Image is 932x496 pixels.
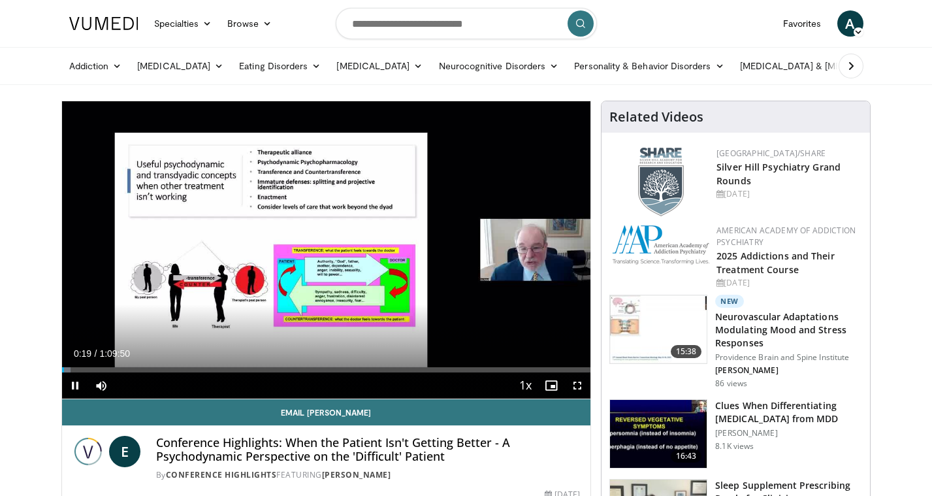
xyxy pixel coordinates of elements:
img: a6520382-d332-4ed3-9891-ee688fa49237.150x105_q85_crop-smart_upscale.jpg [610,400,707,468]
img: Conference Highlights [72,436,104,467]
p: New [715,295,744,308]
button: Fullscreen [564,372,590,399]
a: [MEDICAL_DATA] [329,53,430,79]
input: Search topics, interventions [336,8,597,39]
a: 15:38 New Neurovascular Adaptations Modulating Mood and Stress Responses Providence Brain and Spi... [609,295,862,389]
h4: Conference Highlights: When the Patient Isn't Getting Better - A Psychodynamic Perspective on the... [156,436,581,464]
span: 0:19 [74,348,91,359]
img: f8aaeb6d-318f-4fcf-bd1d-54ce21f29e87.png.150x105_q85_autocrop_double_scale_upscale_version-0.2.png [638,148,684,216]
a: [MEDICAL_DATA] & [MEDICAL_DATA] [732,53,919,79]
a: Personality & Behavior Disorders [566,53,731,79]
span: 15:38 [671,345,702,358]
button: Pause [62,372,88,399]
h3: Neurovascular Adaptations Modulating Mood and Stress Responses [715,310,862,350]
button: Playback Rate [512,372,538,399]
h3: Clues When Differentiating [MEDICAL_DATA] from MDD [715,399,862,425]
a: Specialties [146,10,220,37]
button: Enable picture-in-picture mode [538,372,564,399]
video-js: Video Player [62,101,591,399]
a: 2025 Addictions and Their Treatment Course [716,250,835,276]
p: [PERSON_NAME] [715,365,862,376]
p: 8.1K views [715,441,754,452]
a: Favorites [775,10,829,37]
div: [DATE] [716,277,860,289]
a: A [837,10,863,37]
p: 86 views [715,378,747,389]
span: 1:09:50 [99,348,130,359]
a: Addiction [61,53,130,79]
a: American Academy of Addiction Psychiatry [716,225,856,248]
span: 16:43 [671,450,702,463]
p: Providence Brain and Spine Institute [715,352,862,363]
a: Neurocognitive Disorders [431,53,567,79]
div: Progress Bar [62,367,591,372]
a: E [109,436,140,467]
a: Silver Hill Psychiatry Grand Rounds [716,161,841,187]
a: Browse [219,10,280,37]
a: Email [PERSON_NAME] [62,399,591,425]
button: Mute [88,372,114,399]
span: / [95,348,97,359]
a: Conference Highlights [166,469,277,480]
img: 4562edde-ec7e-4758-8328-0659f7ef333d.150x105_q85_crop-smart_upscale.jpg [610,295,707,363]
a: Eating Disorders [231,53,329,79]
a: [GEOGRAPHIC_DATA]/SHARE [716,148,826,159]
a: [MEDICAL_DATA] [129,53,231,79]
img: VuMedi Logo [69,17,138,30]
a: [PERSON_NAME] [322,469,391,480]
div: [DATE] [716,188,860,200]
h4: Related Videos [609,109,703,125]
div: By FEATURING [156,469,581,481]
p: [PERSON_NAME] [715,428,862,438]
img: f7c290de-70ae-47e0-9ae1-04035161c232.png.150x105_q85_autocrop_double_scale_upscale_version-0.2.png [612,225,710,265]
a: 16:43 Clues When Differentiating [MEDICAL_DATA] from MDD [PERSON_NAME] 8.1K views [609,399,862,469]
